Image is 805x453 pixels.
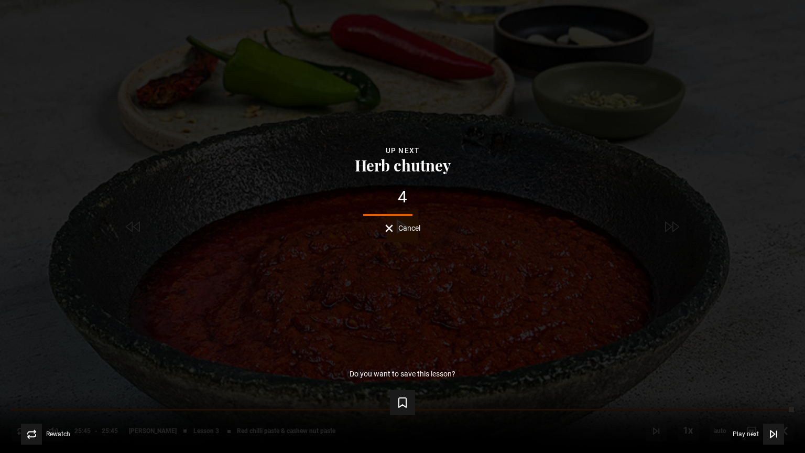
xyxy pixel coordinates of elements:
span: Play next [733,431,759,437]
button: Play next [733,424,784,445]
div: Up next [17,145,788,157]
div: 4 [17,189,788,206]
span: Cancel [398,224,420,232]
button: Herb chutney [352,157,454,173]
button: Cancel [385,224,420,232]
button: Rewatch [21,424,70,445]
span: Rewatch [46,431,70,437]
p: Do you want to save this lesson? [350,370,455,377]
